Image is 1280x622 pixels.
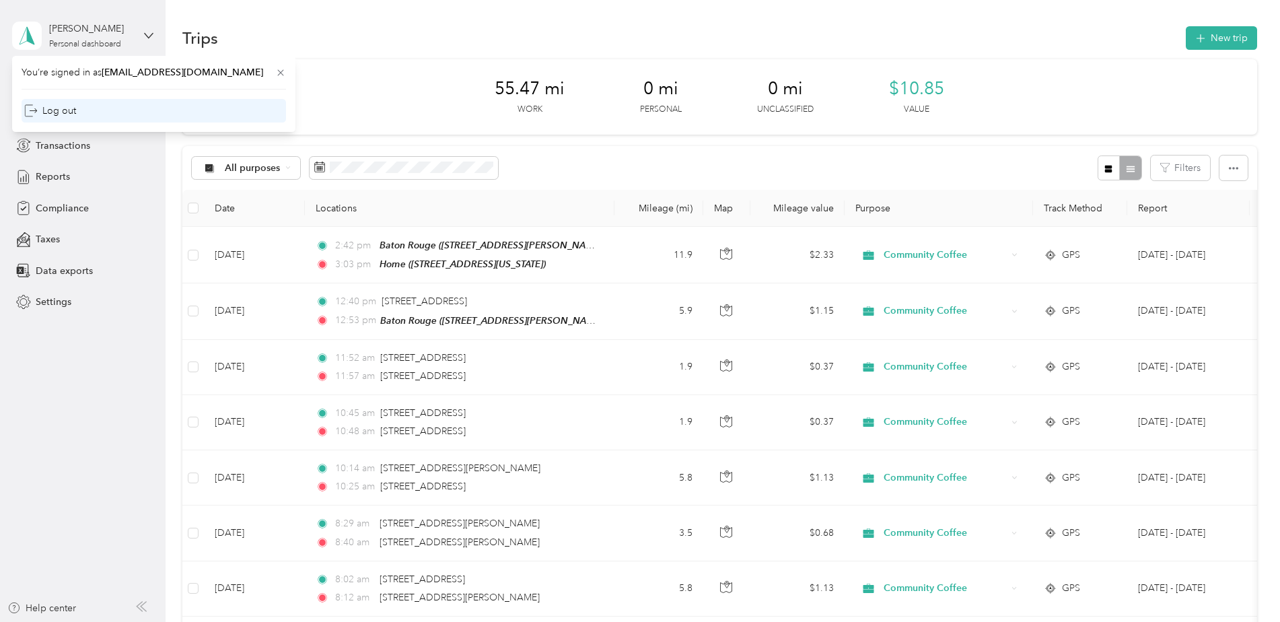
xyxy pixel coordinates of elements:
span: 11:57 am [335,369,375,384]
span: 10:14 am [335,461,375,476]
td: 1.9 [614,395,703,450]
span: [STREET_ADDRESS][PERSON_NAME] [380,462,540,474]
th: Map [703,190,750,227]
td: Aug 1 - 31, 2025 [1127,395,1250,450]
th: Locations [305,190,614,227]
span: GPS [1062,248,1080,263]
span: 10:48 am [335,424,375,439]
span: GPS [1062,471,1080,485]
td: Aug 1 - 31, 2025 [1127,227,1250,283]
span: 11:52 am [335,351,375,366]
td: [DATE] [204,283,305,339]
span: [STREET_ADDRESS] [382,296,467,307]
td: 1.9 [614,340,703,395]
h1: Trips [182,31,218,45]
td: [DATE] [204,506,305,561]
th: Mileage value [750,190,845,227]
div: Log out [24,104,76,118]
p: Personal [640,104,682,116]
span: 0 mi [768,78,803,100]
td: Aug 1 - 31, 2025 [1127,283,1250,339]
span: [EMAIL_ADDRESS][DOMAIN_NAME] [102,67,263,78]
span: Community Coffee [884,359,1007,374]
th: Track Method [1033,190,1127,227]
iframe: Everlance-gr Chat Button Frame [1205,547,1280,622]
span: [STREET_ADDRESS] [380,574,465,585]
span: 55.47 mi [495,78,565,100]
span: 12:40 pm [335,294,376,309]
th: Mileage (mi) [614,190,703,227]
span: Compliance [36,201,89,215]
span: Settings [36,295,71,309]
td: Aug 1 - 31, 2025 [1127,506,1250,561]
button: Help center [7,601,76,615]
td: $2.33 [750,227,845,283]
td: $0.37 [750,395,845,450]
button: Filters [1151,155,1210,180]
span: Community Coffee [884,581,1007,596]
td: $0.37 [750,340,845,395]
td: [DATE] [204,227,305,283]
span: [STREET_ADDRESS] [380,425,466,437]
td: $1.13 [750,450,845,506]
span: [STREET_ADDRESS] [380,352,466,364]
span: GPS [1062,359,1080,374]
span: 8:40 am [335,535,374,550]
td: Aug 1 - 31, 2025 [1127,340,1250,395]
span: GPS [1062,526,1080,541]
span: Home ([STREET_ADDRESS][US_STATE]) [380,258,546,269]
span: [STREET_ADDRESS][PERSON_NAME] [380,518,540,529]
td: 3.5 [614,506,703,561]
span: GPS [1062,304,1080,318]
div: [PERSON_NAME] [49,22,133,36]
th: Purpose [845,190,1033,227]
span: GPS [1062,415,1080,429]
span: [STREET_ADDRESS] [380,407,466,419]
span: Baton Rouge ([STREET_ADDRESS][PERSON_NAME]) [380,315,606,326]
span: Community Coffee [884,471,1007,485]
span: Transactions [36,139,90,153]
td: $1.13 [750,561,845,617]
span: $10.85 [889,78,944,100]
span: Community Coffee [884,415,1007,429]
span: 12:53 pm [335,313,375,328]
span: Data exports [36,264,93,278]
span: Community Coffee [884,526,1007,541]
span: Baton Rouge ([STREET_ADDRESS][PERSON_NAME]) [380,240,605,251]
span: 0 mi [643,78,678,100]
span: All purposes [225,164,281,173]
button: New trip [1186,26,1257,50]
span: Community Coffee [884,248,1007,263]
span: Reports [36,170,70,184]
span: 8:29 am [335,516,374,531]
span: You’re signed in as [22,65,286,79]
td: [DATE] [204,450,305,506]
td: [DATE] [204,340,305,395]
td: $0.68 [750,506,845,561]
span: [STREET_ADDRESS] [380,370,466,382]
div: Personal dashboard [49,40,121,48]
td: 5.8 [614,450,703,506]
span: Community Coffee [884,304,1007,318]
span: 8:12 am [335,590,374,605]
p: Value [904,104,929,116]
span: [STREET_ADDRESS][PERSON_NAME] [380,537,540,548]
td: $1.15 [750,283,845,339]
th: Report [1127,190,1250,227]
span: 3:03 pm [335,257,374,272]
span: [STREET_ADDRESS] [380,481,466,492]
p: Unclassified [757,104,814,116]
th: Date [204,190,305,227]
span: Taxes [36,232,60,246]
span: [STREET_ADDRESS][PERSON_NAME] [380,592,540,603]
span: 8:02 am [335,572,374,587]
td: Aug 1 - 31, 2025 [1127,450,1250,506]
span: 10:45 am [335,406,375,421]
td: [DATE] [204,395,305,450]
td: [DATE] [204,561,305,617]
span: GPS [1062,581,1080,596]
td: 5.8 [614,561,703,617]
span: 10:25 am [335,479,375,494]
span: 2:42 pm [335,238,374,253]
